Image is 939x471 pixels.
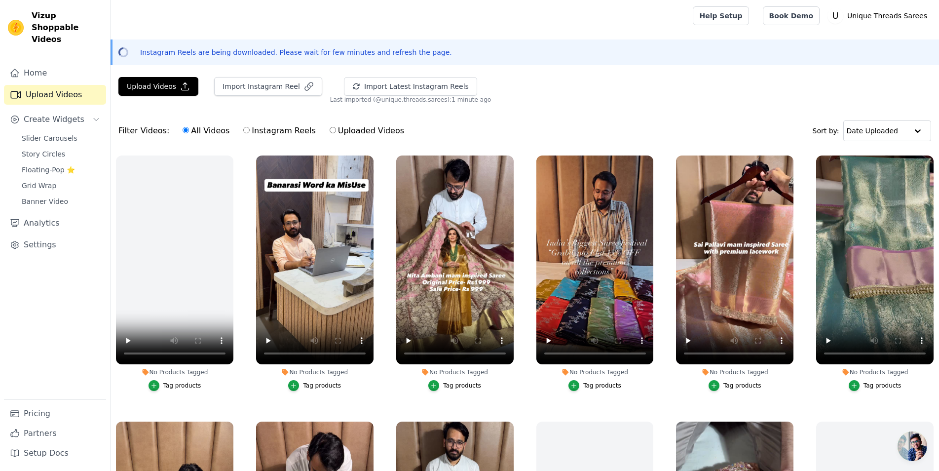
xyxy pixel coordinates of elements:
[16,131,106,145] a: Slider Carousels
[693,6,749,25] a: Help Setup
[24,114,84,125] span: Create Widgets
[22,133,77,143] span: Slider Carousels
[22,165,75,175] span: Floating-Pop ⭐
[16,147,106,161] a: Story Circles
[4,404,106,424] a: Pricing
[8,20,24,36] img: Vizup
[118,119,410,142] div: Filter Videos:
[4,213,106,233] a: Analytics
[118,77,198,96] button: Upload Videos
[16,163,106,177] a: Floating-Pop ⭐
[256,368,374,376] div: No Products Tagged
[4,424,106,443] a: Partners
[140,47,452,57] p: Instagram Reels are being downloaded. Please wait for few minutes and refresh the page.
[22,149,65,159] span: Story Circles
[676,368,793,376] div: No Products Tagged
[396,368,514,376] div: No Products Tagged
[843,7,931,25] p: Unique Threads Sarees
[163,382,201,390] div: Tag products
[4,63,106,83] a: Home
[183,127,189,133] input: All Videos
[4,85,106,105] a: Upload Videos
[443,382,481,390] div: Tag products
[116,368,233,376] div: No Products Tagged
[344,77,477,96] button: Import Latest Instagram Reels
[583,382,621,390] div: Tag products
[16,179,106,193] a: Grid Wrap
[849,380,901,391] button: Tag products
[182,124,230,137] label: All Videos
[709,380,761,391] button: Tag products
[813,120,932,141] div: Sort by:
[4,110,106,129] button: Create Widgets
[22,181,56,191] span: Grid Wrap
[568,380,621,391] button: Tag products
[723,382,761,390] div: Tag products
[330,96,491,104] span: Last imported (@ unique.threads.sarees ): 1 minute ago
[4,443,106,463] a: Setup Docs
[214,77,322,96] button: Import Instagram Reel
[22,196,68,206] span: Banner Video
[898,432,927,461] a: Open chat
[16,195,106,208] a: Banner Video
[816,368,934,376] div: No Products Tagged
[330,127,336,133] input: Uploaded Videos
[428,380,481,391] button: Tag products
[32,10,102,45] span: Vizup Shoppable Videos
[149,380,201,391] button: Tag products
[243,124,316,137] label: Instagram Reels
[832,11,839,21] text: U
[536,368,654,376] div: No Products Tagged
[864,382,901,390] div: Tag products
[827,7,931,25] button: U Unique Threads Sarees
[288,380,341,391] button: Tag products
[4,235,106,255] a: Settings
[329,124,405,137] label: Uploaded Videos
[243,127,250,133] input: Instagram Reels
[763,6,820,25] a: Book Demo
[303,382,341,390] div: Tag products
